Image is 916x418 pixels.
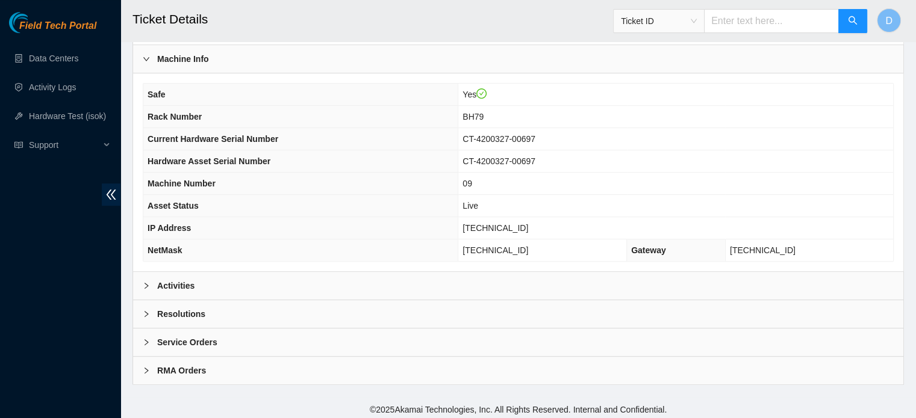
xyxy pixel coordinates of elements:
[9,12,61,33] img: Akamai Technologies
[143,282,150,289] span: right
[148,134,278,144] span: Current Hardware Serial Number
[463,179,472,188] span: 09
[885,13,893,28] span: D
[463,156,535,166] span: CT-4200327-00697
[148,112,202,121] span: Rack Number
[877,8,901,32] button: D
[621,12,697,30] span: Ticket ID
[463,245,528,255] span: [TECHNICAL_ID]
[29,133,100,157] span: Support
[143,55,150,63] span: right
[102,183,120,206] span: double-left
[148,223,191,233] span: IP Address
[157,336,217,349] b: Service Orders
[838,9,867,33] button: search
[133,300,903,328] div: Resolutions
[157,364,206,377] b: RMA Orders
[143,310,150,318] span: right
[19,20,96,32] span: Field Tech Portal
[631,245,666,255] span: Gateway
[157,52,209,66] b: Machine Info
[157,279,195,292] b: Activities
[463,112,484,121] span: BH79
[463,201,478,211] span: Live
[463,134,535,144] span: CT-4200327-00697
[463,90,487,99] span: Yes
[143,367,150,374] span: right
[848,16,858,27] span: search
[476,88,487,99] span: check-circle
[148,156,270,166] span: Hardware Asset Serial Number
[9,22,96,37] a: Akamai TechnologiesField Tech Portal
[133,357,903,384] div: RMA Orders
[704,9,839,33] input: Enter text here...
[29,54,78,63] a: Data Centers
[730,245,796,255] span: [TECHNICAL_ID]
[29,82,76,92] a: Activity Logs
[148,179,216,188] span: Machine Number
[133,328,903,356] div: Service Orders
[157,307,205,321] b: Resolutions
[148,90,166,99] span: Safe
[148,201,199,211] span: Asset Status
[14,141,23,149] span: read
[29,111,106,121] a: Hardware Test (isok)
[463,223,528,233] span: [TECHNICAL_ID]
[143,339,150,346] span: right
[148,245,182,255] span: NetMask
[133,272,903,300] div: Activities
[133,45,903,73] div: Machine Info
